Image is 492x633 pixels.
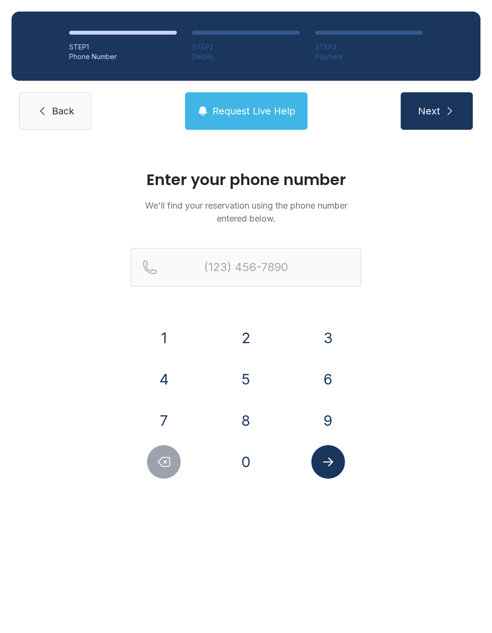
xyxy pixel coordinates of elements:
[131,172,361,187] h1: Enter your phone number
[147,404,181,437] button: 7
[212,104,295,118] span: Request Live Help
[131,248,361,286] input: Reservation phone number
[311,321,345,355] button: 3
[229,404,263,437] button: 8
[311,445,345,479] button: Submit lookup form
[147,362,181,396] button: 4
[69,42,177,52] div: STEP 1
[192,52,300,62] div: Details
[311,362,345,396] button: 6
[311,404,345,437] button: 9
[315,52,423,62] div: Payment
[192,42,300,52] div: STEP 2
[147,321,181,355] button: 1
[52,104,74,118] span: Back
[229,445,263,479] button: 0
[147,445,181,479] button: Delete number
[69,52,177,62] div: Phone Number
[418,104,440,118] span: Next
[131,199,361,225] p: We'll find your reservation using the phone number entered below.
[315,42,423,52] div: STEP 3
[229,362,263,396] button: 5
[229,321,263,355] button: 2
